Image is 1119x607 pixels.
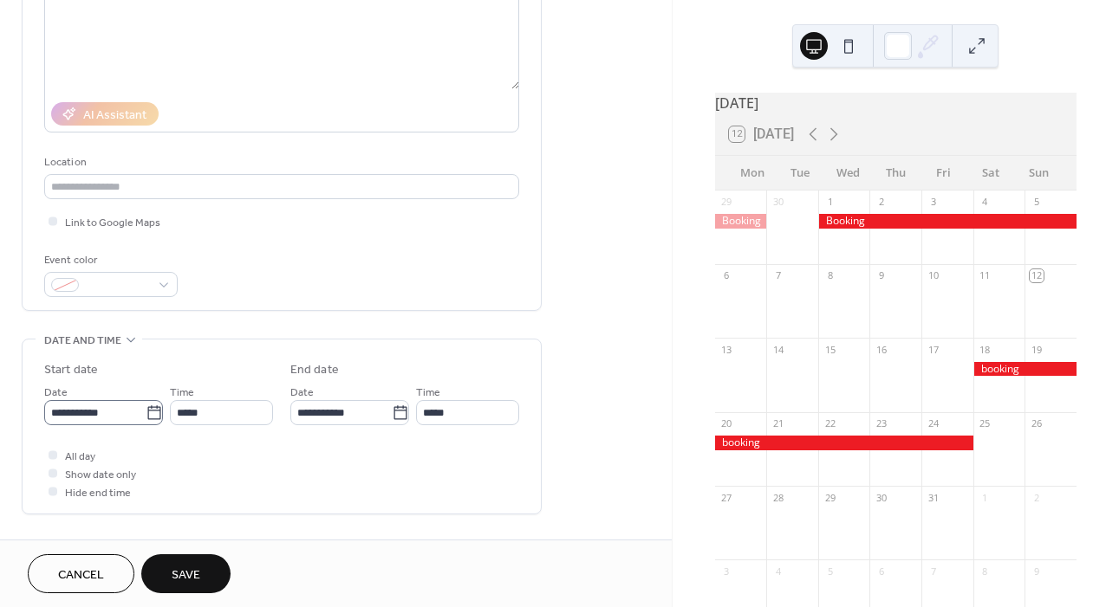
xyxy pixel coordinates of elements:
[823,491,836,504] div: 29
[979,565,992,578] div: 8
[172,566,200,584] span: Save
[416,384,440,402] span: Time
[875,491,888,504] div: 30
[875,565,888,578] div: 6
[824,156,872,190] div: Wed
[1030,565,1043,578] div: 9
[979,196,992,209] div: 4
[720,343,733,356] div: 13
[872,156,920,190] div: Thu
[28,554,134,593] button: Cancel
[44,153,516,171] div: Location
[715,436,973,450] div: booking
[58,566,104,584] span: Cancel
[290,384,314,402] span: Date
[65,214,160,232] span: Link to Google Maps
[823,196,836,209] div: 1
[720,196,733,209] div: 29
[823,343,836,356] div: 15
[823,565,836,578] div: 5
[875,417,888,430] div: 23
[44,332,121,350] span: Date and time
[771,196,784,209] div: 30
[927,196,940,209] div: 3
[1030,196,1043,209] div: 5
[720,417,733,430] div: 20
[979,269,992,282] div: 11
[967,156,1015,190] div: Sat
[771,491,784,504] div: 28
[777,156,824,190] div: Tue
[720,565,733,578] div: 3
[771,565,784,578] div: 4
[715,93,1077,113] div: [DATE]
[771,417,784,430] div: 21
[979,343,992,356] div: 18
[44,361,98,379] div: Start date
[875,269,888,282] div: 9
[927,565,940,578] div: 7
[927,343,940,356] div: 17
[823,269,836,282] div: 8
[290,361,339,379] div: End date
[1015,156,1063,190] div: Sun
[715,214,767,229] div: Booking
[818,214,1077,229] div: Booking
[1030,269,1043,282] div: 12
[44,535,136,553] span: Recurring event
[927,269,940,282] div: 10
[729,156,777,190] div: Mon
[875,196,888,209] div: 2
[720,491,733,504] div: 27
[44,384,68,402] span: Date
[170,384,194,402] span: Time
[65,466,136,484] span: Show date only
[65,484,131,502] span: Hide end time
[973,362,1077,377] div: booking
[141,554,231,593] button: Save
[979,491,992,504] div: 1
[44,251,174,269] div: Event color
[875,343,888,356] div: 16
[771,343,784,356] div: 14
[927,491,940,504] div: 31
[65,448,95,466] span: All day
[1030,343,1043,356] div: 19
[823,417,836,430] div: 22
[920,156,967,190] div: Fri
[771,269,784,282] div: 7
[1030,491,1043,504] div: 2
[1030,417,1043,430] div: 26
[979,417,992,430] div: 25
[927,417,940,430] div: 24
[720,269,733,282] div: 6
